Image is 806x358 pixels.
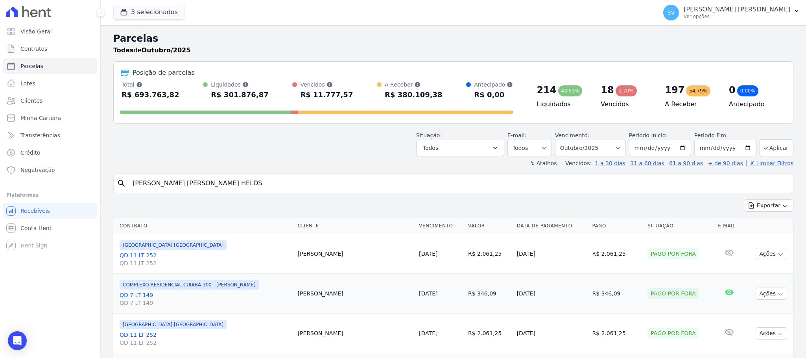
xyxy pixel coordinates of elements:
a: 61 a 90 dias [669,160,703,166]
a: Visão Geral [3,24,97,39]
p: [PERSON_NAME] [PERSON_NAME] [684,6,790,13]
td: R$ 346,09 [465,274,514,314]
span: SV [668,10,675,15]
div: Pago por fora [647,288,699,299]
a: ✗ Limpar Filtros [746,160,793,166]
a: Transferências [3,127,97,143]
div: 43,51% [558,85,583,96]
a: Minha Carteira [3,110,97,126]
span: Visão Geral [20,28,52,35]
h2: Parcelas [113,31,793,46]
span: Recebíveis [20,207,50,215]
th: E-mail [715,218,744,234]
th: Data de Pagamento [514,218,589,234]
div: 0,00% [737,85,758,96]
a: Conta Hent [3,220,97,236]
div: Posição de parcelas [133,68,195,78]
label: Período Inicío: [629,132,668,138]
span: QD 11 LT 252 [120,259,291,267]
span: Todos [423,143,438,153]
label: Vencidos: [562,160,592,166]
span: Crédito [20,149,41,157]
th: Cliente [295,218,416,234]
th: Pago [589,218,644,234]
a: 31 a 60 dias [630,160,664,166]
td: [DATE] [514,314,589,353]
span: Lotes [20,79,35,87]
p: Ver opções [684,13,790,20]
a: QD 11 LT 252QD 11 LT 252 [120,251,291,267]
strong: Outubro/2025 [142,46,191,54]
td: [PERSON_NAME] [295,234,416,274]
span: Parcelas [20,62,43,70]
div: R$ 301.876,87 [211,89,269,101]
a: [DATE] [419,251,437,257]
div: Plataformas [6,190,94,200]
a: [DATE] [419,290,437,297]
div: 54,79% [686,85,710,96]
td: R$ 2.061,25 [589,234,644,274]
td: [PERSON_NAME] [295,314,416,353]
td: R$ 2.061,25 [589,314,644,353]
span: Conta Hent [20,224,52,232]
button: Ações [756,288,787,300]
div: R$ 11.777,57 [300,89,353,101]
button: SV [PERSON_NAME] [PERSON_NAME] Ver opções [657,2,806,24]
span: Negativação [20,166,55,174]
div: Pago por fora [647,328,699,339]
a: Clientes [3,93,97,109]
div: R$ 693.763,82 [122,89,179,101]
div: Vencidos [300,81,353,89]
th: Contrato [113,218,295,234]
a: Recebíveis [3,203,97,219]
a: [DATE] [419,330,437,336]
span: Minha Carteira [20,114,61,122]
button: Exportar [744,199,793,212]
td: R$ 346,09 [589,274,644,314]
label: ↯ Atalhos [530,160,557,166]
td: [DATE] [514,234,589,274]
div: Open Intercom Messenger [8,331,27,350]
th: Vencimento [416,218,465,234]
p: de [113,46,190,55]
h4: Antecipado [729,100,780,109]
button: Todos [416,140,504,156]
th: Valor [465,218,514,234]
a: Negativação [3,162,97,178]
div: Pago por fora [647,248,699,259]
span: COMPLEXO RESIDENCIAL CUIABÁ 300 - [PERSON_NAME] [120,280,259,290]
input: Buscar por nome do lote ou do cliente [128,175,790,191]
i: search [117,179,126,188]
button: Aplicar [760,139,793,156]
div: Antecipado [474,81,513,89]
a: Crédito [3,145,97,161]
th: Situação [644,218,715,234]
td: [DATE] [514,274,589,314]
div: Liquidados [211,81,269,89]
a: Contratos [3,41,97,57]
span: Transferências [20,131,60,139]
div: 1,70% [616,85,637,96]
label: Período Fim: [694,131,756,140]
a: 1 a 30 dias [595,160,625,166]
h4: Liquidados [537,100,588,109]
label: E-mail: [507,132,527,138]
label: Vencimento: [555,132,589,138]
td: [PERSON_NAME] [295,274,416,314]
strong: Todas [113,46,134,54]
h4: A Receber [665,100,716,109]
div: 18 [601,84,614,96]
span: QD 11 LT 252 [120,339,291,347]
label: Situação: [416,132,442,138]
td: R$ 2.061,25 [465,234,514,274]
a: + de 90 dias [708,160,743,166]
span: [GEOGRAPHIC_DATA] [GEOGRAPHIC_DATA] [120,240,227,250]
a: QD 7 LT 149QD 7 LT 149 [120,291,291,307]
span: [GEOGRAPHIC_DATA] [GEOGRAPHIC_DATA] [120,320,227,329]
a: QD 11 LT 252QD 11 LT 252 [120,331,291,347]
a: Lotes [3,76,97,91]
div: 197 [665,84,684,96]
span: Contratos [20,45,47,53]
button: Ações [756,327,787,340]
a: Parcelas [3,58,97,74]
